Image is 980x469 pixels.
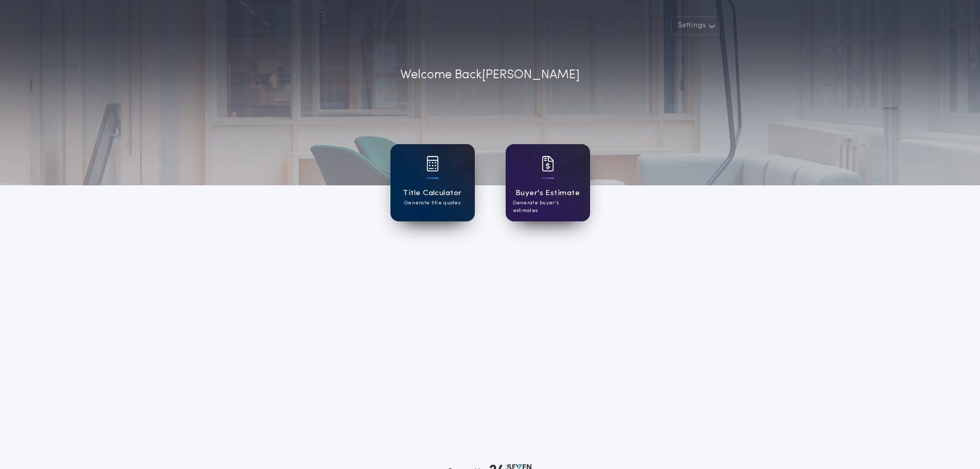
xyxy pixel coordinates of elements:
[426,156,439,171] img: card icon
[390,144,475,221] a: card iconTitle CalculatorGenerate title quotes
[671,16,720,35] button: Settings
[542,156,554,171] img: card icon
[403,187,461,199] h1: Title Calculator
[404,199,460,207] p: Generate title quotes
[400,66,580,84] p: Welcome Back [PERSON_NAME]
[515,187,580,199] h1: Buyer's Estimate
[513,199,583,215] p: Generate buyer's estimates
[506,144,590,221] a: card iconBuyer's EstimateGenerate buyer's estimates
